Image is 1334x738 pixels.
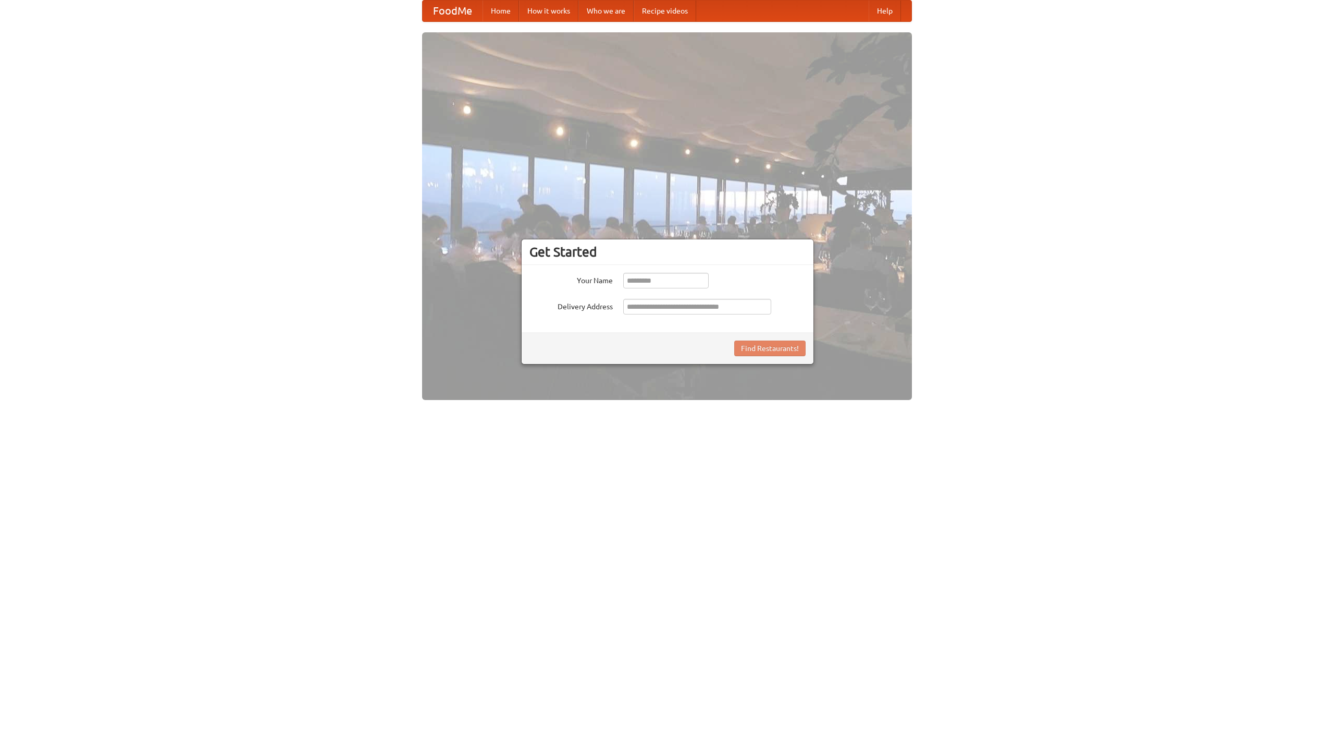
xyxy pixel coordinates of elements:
a: Who we are [578,1,634,21]
h3: Get Started [529,244,806,260]
a: Recipe videos [634,1,696,21]
a: How it works [519,1,578,21]
label: Your Name [529,273,613,286]
a: Home [483,1,519,21]
label: Delivery Address [529,299,613,312]
a: Help [869,1,901,21]
button: Find Restaurants! [734,341,806,356]
a: FoodMe [423,1,483,21]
